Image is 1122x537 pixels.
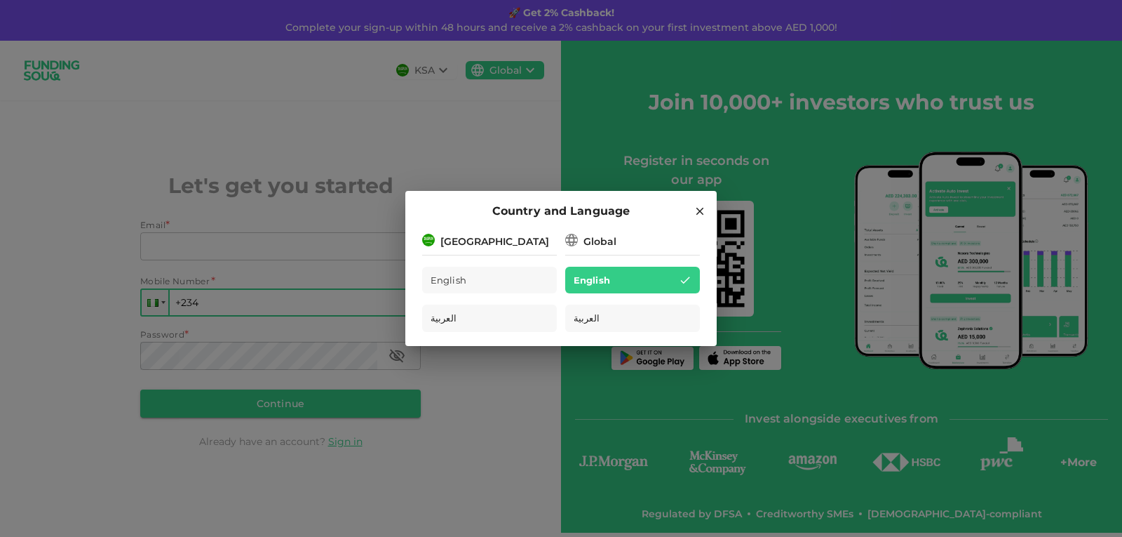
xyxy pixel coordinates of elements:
[574,272,610,289] span: English
[492,202,630,220] span: Country and Language
[574,310,600,326] span: العربية
[422,234,435,246] img: flag-sa.b9a346574cdc8950dd34b50780441f57.svg
[431,272,466,289] span: English
[583,234,616,249] div: Global
[440,234,549,249] div: [GEOGRAPHIC_DATA]
[431,310,457,326] span: العربية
